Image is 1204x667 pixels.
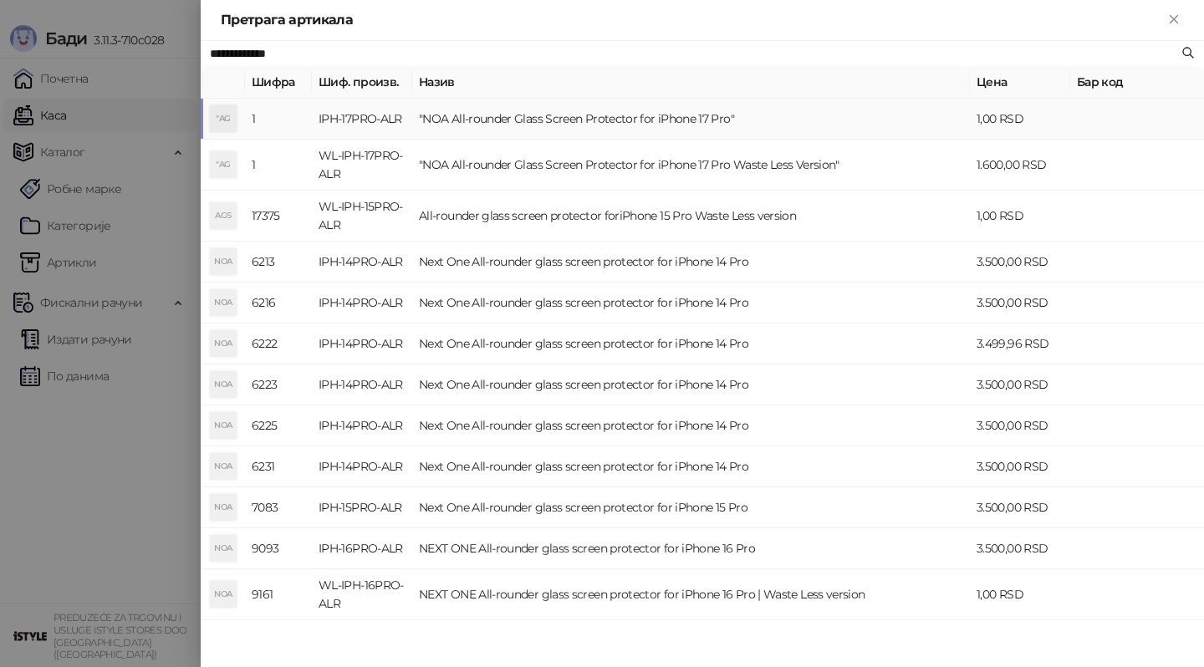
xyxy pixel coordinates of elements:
[312,140,412,191] td: WL-IPH-17PRO-ALR
[245,283,312,323] td: 6216
[210,330,237,357] div: NOA
[210,289,237,316] div: NOA
[412,99,970,140] td: "NOA All-rounder Glass Screen Protector for iPhone 17 Pro"
[1070,66,1204,99] th: Бар код
[312,569,412,620] td: WL-IPH-16PRO- ALR
[970,323,1070,364] td: 3.499,96 RSD
[412,446,970,487] td: Next One All-rounder glass screen protector for iPhone 14 Pro
[245,66,312,99] th: Шифра
[312,99,412,140] td: IPH-17PRO-ALR
[412,528,970,569] td: NEXT ONE All-rounder glass screen protector for iPhone 16 Pro
[210,151,237,178] div: "AG
[210,494,237,521] div: NOA
[245,364,312,405] td: 6223
[412,283,970,323] td: Next One All-rounder glass screen protector for iPhone 14 Pro
[1164,10,1184,30] button: Close
[245,242,312,283] td: 6213
[210,105,237,132] div: "AG
[970,528,1070,569] td: 3.500,00 RSD
[970,66,1070,99] th: Цена
[970,242,1070,283] td: 3.500,00 RSD
[412,242,970,283] td: Next One All-rounder glass screen protector for iPhone 14 Pro
[312,323,412,364] td: IPH-14PRO-ALR
[210,202,237,229] div: AGS
[245,487,312,528] td: 7083
[245,140,312,191] td: 1
[210,535,237,562] div: NOA
[970,364,1070,405] td: 3.500,00 RSD
[210,453,237,480] div: NOA
[210,371,237,398] div: NOA
[221,10,1164,30] div: Претрага артикала
[245,528,312,569] td: 9093
[412,364,970,405] td: Next One All-rounder glass screen protector for iPhone 14 Pro
[412,140,970,191] td: "NOA All-rounder Glass Screen Protector for iPhone 17 Pro Waste Less Version"
[210,412,237,439] div: NOA
[970,283,1070,323] td: 3.500,00 RSD
[412,323,970,364] td: Next One All-rounder glass screen protector for iPhone 14 Pro
[970,140,1070,191] td: 1.600,00 RSD
[970,487,1070,528] td: 3.500,00 RSD
[312,242,412,283] td: IPH-14PRO-ALR
[312,487,412,528] td: IPH-15PRO-ALR
[245,191,312,242] td: 17375
[970,446,1070,487] td: 3.500,00 RSD
[312,191,412,242] td: WL-IPH-15PRO-ALR
[210,581,237,608] div: NOA
[312,283,412,323] td: IPH-14PRO-ALR
[970,405,1070,446] td: 3.500,00 RSD
[245,405,312,446] td: 6225
[412,405,970,446] td: Next One All-rounder glass screen protector for iPhone 14 Pro
[210,248,237,275] div: NOA
[970,569,1070,620] td: 1,00 RSD
[412,487,970,528] td: Next One All-rounder glass screen protector for iPhone 15 Pro
[312,364,412,405] td: IPH-14PRO-ALR
[245,569,312,620] td: 9161
[312,66,412,99] th: Шиф. произв.
[245,323,312,364] td: 6222
[312,528,412,569] td: IPH-16PRO-ALR
[412,66,970,99] th: Назив
[970,191,1070,242] td: 1,00 RSD
[412,569,970,620] td: NEXT ONE All-rounder glass screen protector for iPhone 16 Pro | Waste Less version
[245,99,312,140] td: 1
[312,405,412,446] td: IPH-14PRO-ALR
[312,446,412,487] td: IPH-14PRO-ALR
[970,99,1070,140] td: 1,00 RSD
[412,191,970,242] td: All-rounder glass screen protector foriPhone 15 Pro Waste Less version
[245,446,312,487] td: 6231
